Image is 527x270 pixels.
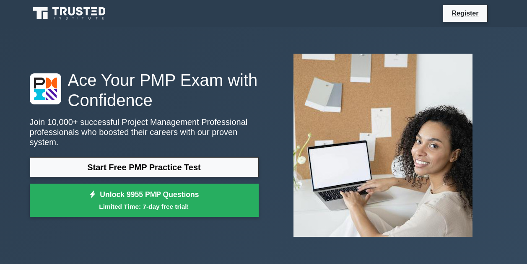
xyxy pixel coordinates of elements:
[30,157,259,177] a: Start Free PMP Practice Test
[30,117,259,147] p: Join 10,000+ successful Project Management Professional professionals who boosted their careers w...
[447,8,483,18] a: Register
[30,70,259,110] h1: Ace Your PMP Exam with Confidence
[40,202,248,211] small: Limited Time: 7-day free trial!
[30,184,259,217] a: Unlock 9955 PMP QuestionsLimited Time: 7-day free trial!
